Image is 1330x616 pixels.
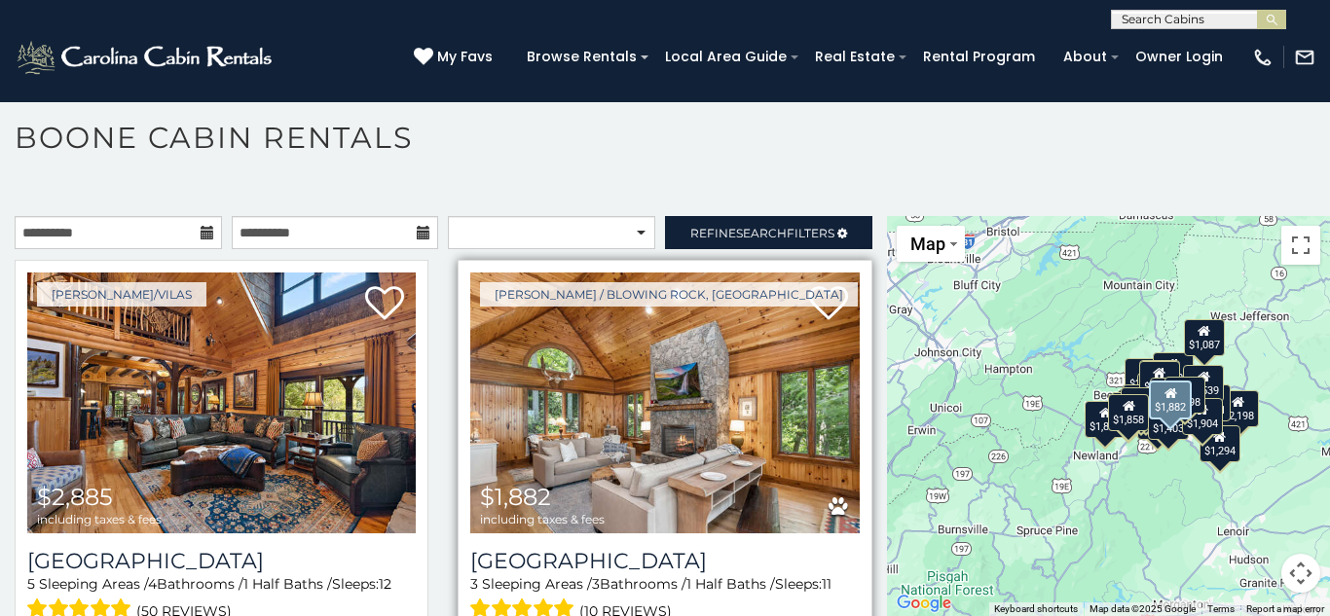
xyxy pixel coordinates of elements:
div: $1,294 [1200,424,1240,461]
a: [PERSON_NAME]/Vilas [37,282,206,307]
span: Refine Filters [690,226,834,240]
span: My Favs [437,47,493,67]
div: $3,077 [1139,359,1180,396]
img: mail-regular-white.png [1294,47,1315,68]
img: phone-regular-white.png [1252,47,1274,68]
a: Terms [1207,603,1235,614]
div: $1,087 [1184,319,1225,356]
a: Open this area in Google Maps (opens a new window) [892,591,956,616]
button: Toggle fullscreen view [1281,226,1320,265]
img: White-1-2.png [15,38,277,77]
span: Search [736,226,787,240]
div: $2,160 [1139,360,1180,397]
div: $1,858 [1109,393,1150,430]
span: 3 [470,575,478,593]
button: Map camera controls [1281,554,1320,593]
div: $1,895 [1085,401,1126,438]
span: 1 Half Baths / [243,575,332,593]
a: [GEOGRAPHIC_DATA] [470,548,859,574]
span: 11 [822,575,831,593]
span: 3 [592,575,600,593]
span: 5 [27,575,35,593]
h3: Chimney Island [470,548,859,574]
a: Local Area Guide [655,42,796,72]
div: $1,284 [1121,386,1162,423]
div: $1,698 [1165,377,1206,414]
button: Keyboard shortcuts [994,602,1078,616]
a: Report a map error [1246,603,1324,614]
a: RefineSearchFilters [665,216,872,249]
a: About [1053,42,1117,72]
span: 1 Half Baths / [686,575,775,593]
span: including taxes & fees [37,513,162,525]
span: Map data ©2025 Google [1090,603,1196,614]
span: including taxes & fees [480,513,605,525]
a: Real Estate [805,42,905,72]
div: $1,539 [1184,364,1225,401]
h3: Diamond Creek Lodge [27,548,416,574]
img: Google [892,591,956,616]
div: $1,403 [1148,402,1189,439]
button: Change map style [897,226,965,262]
div: $1,904 [1182,397,1223,434]
a: My Favs [414,47,498,68]
a: [PERSON_NAME] / Blowing Rock, [GEOGRAPHIC_DATA] [480,282,858,307]
a: Rental Program [913,42,1045,72]
div: $3,309 [1126,358,1166,395]
a: Owner Login [1126,42,1233,72]
a: Chimney Island $1,882 including taxes & fees [470,272,859,533]
img: Chimney Island [470,272,859,533]
div: $1,882 [1149,380,1192,419]
span: $2,885 [37,483,113,511]
div: $2,198 [1218,390,1259,427]
div: $1,500 [1153,352,1194,389]
a: Browse Rentals [517,42,647,72]
span: $1,882 [480,483,551,511]
span: 12 [379,575,391,593]
a: Diamond Creek Lodge $2,885 including taxes & fees [27,272,416,533]
a: [GEOGRAPHIC_DATA] [27,548,416,574]
span: 4 [148,575,157,593]
a: Add to favorites [365,284,404,325]
span: Map [910,234,945,254]
img: Diamond Creek Lodge [27,272,416,533]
